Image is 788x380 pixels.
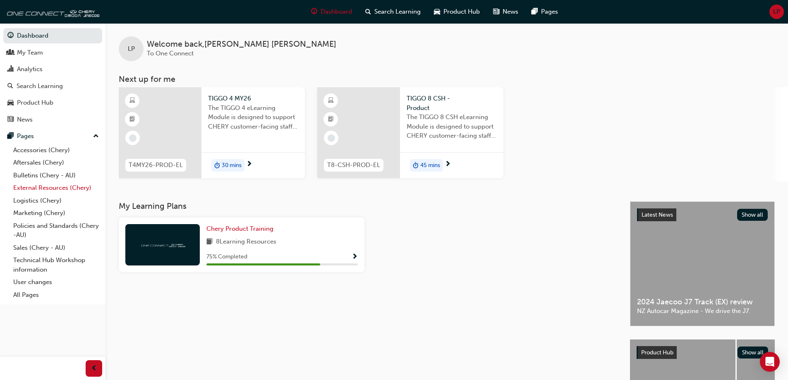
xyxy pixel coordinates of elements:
[317,87,503,178] a: T8-CSH-PROD-ELTIGGO 8 CSH - ProductThe TIGGO 8 CSH eLearning Module is designed to support CHERY ...
[10,241,102,254] a: Sales (Chery - AU)
[493,7,499,17] span: news-icon
[420,161,440,170] span: 45 mins
[630,201,775,326] a: Latest NewsShow all2024 Jaecoo J7 Track (EX) reviewNZ Autocar Magazine - We drive the J7.
[129,160,183,170] span: T4MY26-PROD-EL
[129,96,135,106] span: learningResourceType_ELEARNING-icon
[327,160,380,170] span: T8-CSH-PROD-EL
[321,7,352,17] span: Dashboard
[147,50,194,57] span: To One Connect
[7,66,14,73] span: chart-icon
[773,7,780,17] span: LP
[443,7,480,17] span: Product Hub
[129,134,137,142] span: learningRecordVerb_NONE-icon
[434,7,440,17] span: car-icon
[532,7,538,17] span: pages-icon
[738,347,769,358] button: Show all
[328,134,335,142] span: learningRecordVerb_NONE-icon
[7,99,14,107] span: car-icon
[413,160,419,171] span: duration-icon
[10,254,102,276] a: Technical Hub Workshop information
[91,363,97,374] span: prev-icon
[129,114,135,125] span: booktick-icon
[737,209,768,221] button: Show all
[352,252,358,262] button: Show Progress
[208,103,298,131] span: The TIGGO 4 eLearning Module is designed to support CHERY customer-facing staff with the product ...
[3,26,102,129] button: DashboardMy TeamAnalyticsSearch LearningProduct HubNews
[3,28,102,43] a: Dashboard
[206,225,273,232] span: Chery Product Training
[3,95,102,110] a: Product Hub
[147,40,336,49] span: Welcome back , [PERSON_NAME] [PERSON_NAME]
[206,252,247,262] span: 75 % Completed
[105,74,788,84] h3: Next up for me
[7,83,13,90] span: search-icon
[17,65,43,74] div: Analytics
[7,133,14,140] span: pages-icon
[119,201,617,211] h3: My Learning Plans
[407,112,497,141] span: The TIGGO 8 CSH eLearning Module is designed to support CHERY customer-facing staff with the prod...
[359,3,427,20] a: search-iconSearch Learning
[637,208,768,222] a: Latest NewsShow all
[760,352,780,372] div: Open Intercom Messenger
[304,3,359,20] a: guage-iconDashboard
[206,224,277,234] a: Chery Product Training
[637,306,768,316] span: NZ Autocar Magazine - We drive the J7.
[7,49,14,57] span: people-icon
[3,62,102,77] a: Analytics
[17,48,43,57] div: My Team
[7,32,14,40] span: guage-icon
[246,161,252,168] span: next-icon
[119,87,305,178] a: T4MY26-PROD-ELTIGGO 4 MY26The TIGGO 4 eLearning Module is designed to support CHERY customer-faci...
[128,44,135,54] span: LP
[17,81,63,91] div: Search Learning
[206,237,213,247] span: book-icon
[7,116,14,124] span: news-icon
[140,241,185,249] img: oneconnect
[4,3,99,20] img: oneconnect
[769,5,784,19] button: LP
[3,45,102,60] a: My Team
[222,161,242,170] span: 30 mins
[365,7,371,17] span: search-icon
[3,112,102,127] a: News
[10,144,102,157] a: Accessories (Chery)
[352,253,358,261] span: Show Progress
[17,131,34,141] div: Pages
[642,211,673,218] span: Latest News
[17,115,33,124] div: News
[10,289,102,301] a: All Pages
[10,220,102,241] a: Policies and Standards (Chery -AU)
[3,129,102,144] button: Pages
[486,3,525,20] a: news-iconNews
[328,114,334,125] span: booktick-icon
[407,94,497,112] span: TIGGO 8 CSH - Product
[525,3,565,20] a: pages-iconPages
[216,237,276,247] span: 8 Learning Resources
[328,96,334,106] span: learningResourceType_ELEARNING-icon
[10,207,102,220] a: Marketing (Chery)
[541,7,558,17] span: Pages
[17,98,53,108] div: Product Hub
[637,346,768,359] a: Product HubShow all
[374,7,421,17] span: Search Learning
[503,7,518,17] span: News
[3,79,102,94] a: Search Learning
[641,349,673,356] span: Product Hub
[10,194,102,207] a: Logistics (Chery)
[427,3,486,20] a: car-iconProduct Hub
[214,160,220,171] span: duration-icon
[208,94,298,103] span: TIGGO 4 MY26
[637,297,768,307] span: 2024 Jaecoo J7 Track (EX) review
[93,131,99,142] span: up-icon
[10,182,102,194] a: External Resources (Chery)
[445,161,451,168] span: next-icon
[10,276,102,289] a: User changes
[311,7,317,17] span: guage-icon
[10,169,102,182] a: Bulletins (Chery - AU)
[10,156,102,169] a: Aftersales (Chery)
